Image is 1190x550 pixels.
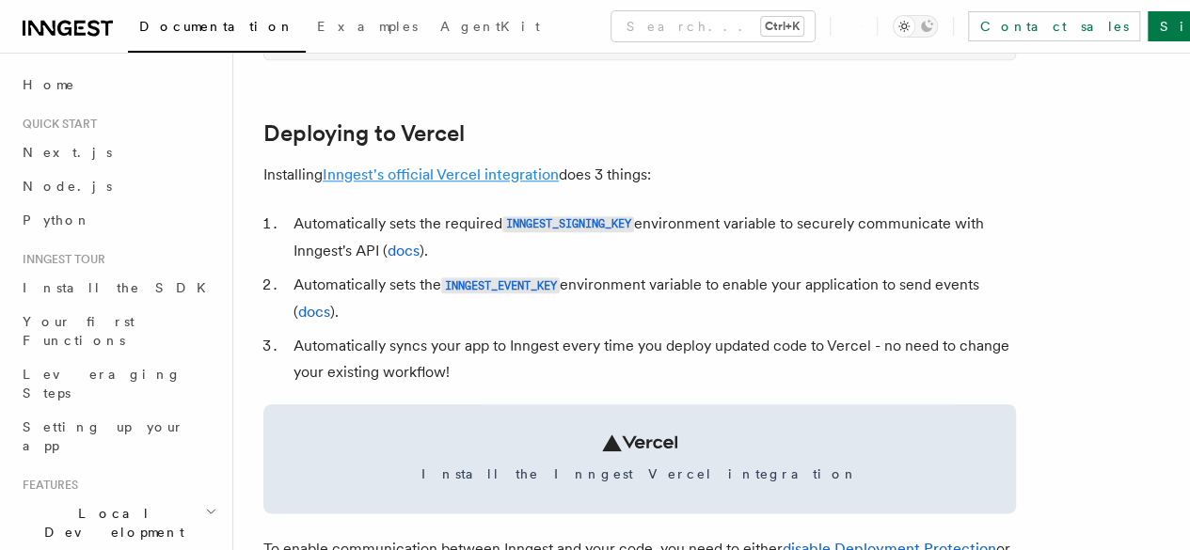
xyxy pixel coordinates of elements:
a: Your first Functions [15,305,221,357]
button: Local Development [15,496,221,549]
a: Examples [306,6,429,51]
span: Features [15,478,78,493]
span: Install the SDK [23,280,217,295]
span: Documentation [139,19,294,34]
span: Python [23,212,91,228]
span: Next.js [23,145,112,160]
span: Local Development [15,504,205,542]
span: AgentKit [440,19,540,34]
kbd: Ctrl+K [761,17,803,36]
li: Automatically sets the required environment variable to securely communicate with Inngest's API ( ). [288,211,1016,264]
span: Quick start [15,117,97,132]
li: Automatically syncs your app to Inngest every time you deploy updated code to Vercel - no need to... [288,333,1016,385]
code: INNGEST_EVENT_KEY [441,277,560,293]
a: Deploying to Vercel [263,120,465,147]
a: Contact sales [968,11,1140,41]
a: Install the SDK [15,271,221,305]
span: Inngest tour [15,252,105,267]
p: Installing does 3 things: [263,162,1016,188]
a: INNGEST_EVENT_KEY [441,275,560,293]
a: Leveraging Steps [15,357,221,410]
button: Toggle dark mode [893,15,938,38]
a: Setting up your app [15,410,221,463]
span: Leveraging Steps [23,367,182,401]
span: Home [23,75,75,94]
a: INNGEST_SIGNING_KEY [502,214,634,232]
a: Node.js [15,169,221,203]
a: Python [15,203,221,237]
a: Home [15,68,221,102]
code: INNGEST_SIGNING_KEY [502,216,634,232]
span: Your first Functions [23,314,135,348]
a: AgentKit [429,6,551,51]
li: Automatically sets the environment variable to enable your application to send events ( ). [288,272,1016,325]
span: Examples [317,19,418,34]
span: Install the Inngest Vercel integration [286,464,993,483]
a: docs [298,303,330,321]
a: Inngest's official Vercel integration [323,165,559,183]
a: docs [388,242,420,259]
a: Install the Inngest Vercel integration [263,404,1016,513]
button: Search...Ctrl+K [611,11,815,41]
a: Documentation [128,6,306,53]
a: Next.js [15,135,221,169]
span: Node.js [23,179,112,194]
span: Setting up your app [23,419,184,453]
